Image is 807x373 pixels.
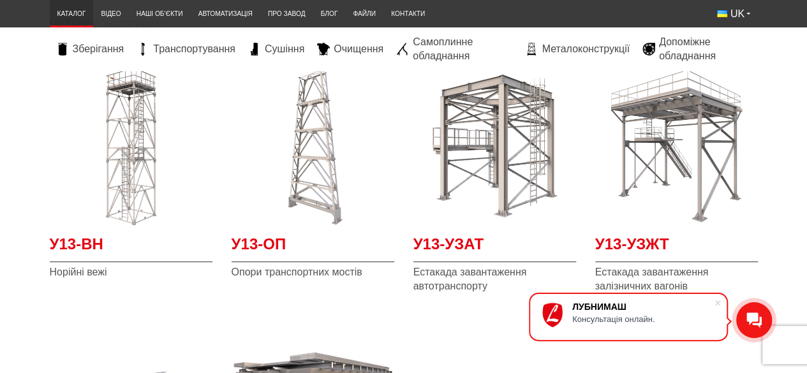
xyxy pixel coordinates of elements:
a: Відео [93,3,128,24]
a: Сушіння [242,42,311,56]
a: Каталог [50,3,94,24]
span: Очищення [334,42,383,56]
a: Зберігання [50,42,131,56]
a: У13-ОП [232,233,394,262]
a: У13-ВН [50,233,212,262]
a: Детальніше У13-ВН [50,64,212,227]
div: Консультація онлайн. [572,314,714,324]
a: Детальніше У13-УЗЖТ [595,64,758,227]
a: Металоконструкції [519,42,635,56]
a: Транспортування [130,42,242,56]
span: Самоплинне обладнання [413,35,512,64]
a: Про завод [260,3,313,24]
a: Контакти [383,3,433,24]
a: Самоплинне обладнання [390,35,519,64]
span: Допоміжне обладнання [659,35,751,64]
span: Металоконструкції [542,42,629,56]
span: Естакада завантаження автотранспорту [413,265,576,294]
span: Естакада завантаження залізничних вагонів [595,265,758,294]
a: У13-УЗАТ [413,233,576,262]
img: Українська [717,10,727,17]
span: Сушіння [265,42,304,56]
span: Норійні вежі [50,265,212,279]
a: Наші об’єкти [129,3,191,24]
a: Блог [313,3,346,24]
a: Очищення [311,42,390,56]
a: Файли [345,3,383,24]
span: UK [730,7,744,21]
a: Детальніше У13-УЗАТ [413,64,576,227]
a: У13-УЗЖТ [595,233,758,262]
a: Автоматизація [191,3,260,24]
span: Зберігання [73,42,124,56]
a: Детальніше У13-ОП [232,64,394,227]
span: Транспортування [153,42,235,56]
button: UK [709,3,758,25]
a: Допоміжне обладнання [636,35,758,64]
span: Опори транспортних мостів [232,265,394,279]
div: ЛУБНИМАШ [572,302,714,312]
